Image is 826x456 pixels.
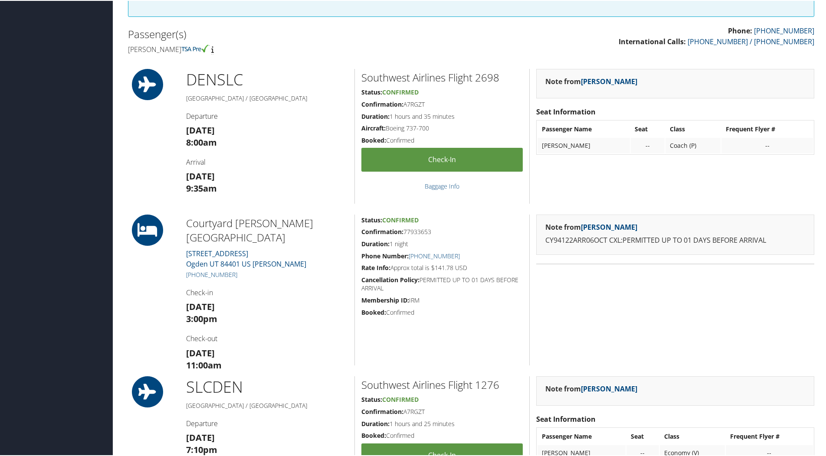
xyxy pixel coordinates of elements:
[361,263,523,271] h5: Approx total is $141.78 USD
[728,25,752,35] strong: Phone:
[361,69,523,84] h2: Southwest Airlines Flight 2698
[545,76,637,85] strong: Note from
[726,141,809,149] div: --
[361,430,523,439] h5: Confirmed
[361,135,386,143] strong: Booked:
[361,377,523,391] h2: Southwest Airlines Flight 1276
[361,419,523,427] h5: 1 hours and 25 minutes
[619,36,686,46] strong: International Calls:
[688,36,814,46] a: [PHONE_NUMBER] / [PHONE_NUMBER]
[361,111,523,120] h5: 1 hours and 35 minutes
[361,123,386,131] strong: Aircraft:
[730,448,809,456] div: --
[361,111,390,120] strong: Duration:
[538,428,626,443] th: Passenger Name
[186,248,306,268] a: [STREET_ADDRESS]Ogden UT 84401 US [PERSON_NAME]
[186,375,348,397] h1: SLC DEN
[665,137,721,153] td: Coach (P)
[186,443,217,455] strong: 7:10pm
[186,169,215,181] strong: [DATE]
[186,68,348,90] h1: DEN SLC
[545,234,805,245] p: CY94122ARR06OCT CXL:PERMITTED UP TO 01 DAYS BEFORE ARRIVAL
[631,448,655,456] div: --
[186,312,217,324] strong: 3:00pm
[186,333,348,342] h4: Check-out
[361,407,403,415] strong: Confirmation:
[361,263,390,271] strong: Rate Info:
[361,307,523,316] h5: Confirmed
[545,221,637,231] strong: Note from
[361,430,386,439] strong: Booked:
[545,383,637,393] strong: Note from
[382,215,419,223] span: Confirmed
[361,275,523,292] h5: PERMITTED UP TO 01 DAYS BEFORE ARRIVAL
[361,407,523,415] h5: A7RGZT
[660,428,725,443] th: Class
[754,25,814,35] a: [PHONE_NUMBER]
[186,156,348,166] h4: Arrival
[538,137,629,153] td: [PERSON_NAME]
[186,270,237,278] a: [PHONE_NUMBER]
[361,295,523,304] h5: IRM
[581,221,637,231] a: [PERSON_NAME]
[361,227,523,235] h5: 77933653
[186,111,348,120] h4: Departure
[186,418,348,427] h4: Departure
[538,121,629,136] th: Passenger Name
[409,251,460,259] a: [PHONE_NUMBER]
[361,99,403,107] strong: Confirmation:
[186,124,215,135] strong: [DATE]
[361,123,523,132] h5: Boeing 737-700
[361,251,409,259] strong: Phone Number:
[721,121,813,136] th: Frequent Flyer #
[382,87,419,95] span: Confirmed
[635,141,661,149] div: --
[361,87,382,95] strong: Status:
[361,135,523,144] h5: Confirmed
[361,147,523,171] a: Check-in
[361,394,382,403] strong: Status:
[186,287,348,296] h4: Check-in
[425,181,459,189] a: Baggage Info
[361,419,390,427] strong: Duration:
[581,76,637,85] a: [PERSON_NAME]
[181,44,210,52] img: tsa-precheck.png
[626,428,659,443] th: Seat
[631,121,665,136] th: Seat
[726,428,813,443] th: Frequent Flyer #
[361,99,523,108] h5: A7RGZT
[186,182,217,193] strong: 9:35am
[536,414,596,423] strong: Seat Information
[186,401,348,409] h5: [GEOGRAPHIC_DATA] / [GEOGRAPHIC_DATA]
[581,383,637,393] a: [PERSON_NAME]
[361,215,382,223] strong: Status:
[128,44,465,53] h4: [PERSON_NAME]
[361,239,523,248] h5: 1 night
[186,346,215,358] strong: [DATE]
[536,106,596,116] strong: Seat Information
[186,300,215,312] strong: [DATE]
[361,295,409,303] strong: Membership ID:
[361,239,390,247] strong: Duration:
[361,227,403,235] strong: Confirmation:
[186,431,215,443] strong: [DATE]
[382,394,419,403] span: Confirmed
[186,215,348,244] h2: Courtyard [PERSON_NAME][GEOGRAPHIC_DATA]
[361,275,420,283] strong: Cancellation Policy:
[665,121,721,136] th: Class
[361,307,386,316] strong: Booked:
[186,136,217,147] strong: 8:00am
[186,93,348,102] h5: [GEOGRAPHIC_DATA] / [GEOGRAPHIC_DATA]
[186,358,222,370] strong: 11:00am
[128,26,465,41] h2: Passenger(s)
